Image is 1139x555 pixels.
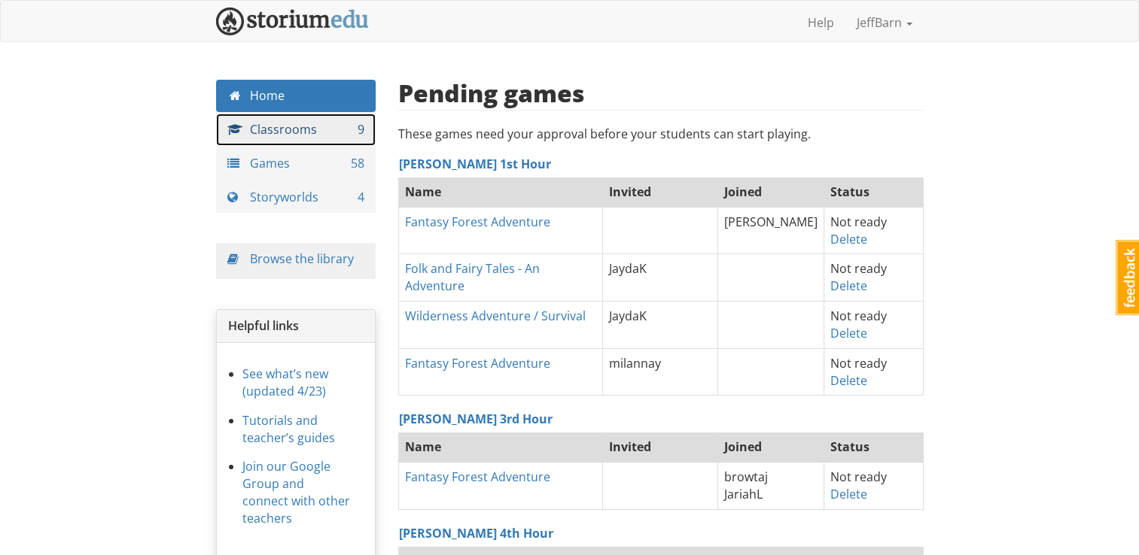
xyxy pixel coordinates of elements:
a: Fantasy Forest Adventure [405,469,550,485]
th: Invited [602,432,717,462]
span: JaydaK [609,260,647,277]
a: Delete [830,325,867,341]
th: Status [824,177,923,207]
th: Status [824,432,923,462]
span: Not ready [830,214,887,230]
a: Wilderness Adventure / Survival [405,308,586,324]
span: JaydaK [609,308,647,324]
a: See what’s new (updated 4/23) [242,365,328,399]
a: Help [796,4,845,41]
a: Join our Google Group and connect with other teachers [242,458,350,526]
span: JariahL [724,486,763,502]
span: Not ready [830,355,887,372]
a: Storyworlds 4 [216,181,376,214]
div: Helpful links [217,310,376,343]
span: milannay [609,355,661,372]
a: JeffBarn [845,4,924,41]
a: Home [216,80,376,112]
span: Not ready [830,308,887,324]
a: Tutorials and teacher’s guides [242,412,335,446]
th: Joined [717,177,824,207]
span: 4 [358,189,364,206]
a: Delete [830,277,867,294]
a: Browse the library [250,250,354,267]
span: Not ready [830,469,887,485]
a: [PERSON_NAME] 1st Hour [399,156,551,172]
a: [PERSON_NAME] 4th Hour [399,525,553,541]
span: [PERSON_NAME] [724,214,818,230]
th: Name [399,177,603,207]
span: 9 [358,121,364,138]
th: Joined [717,432,824,462]
span: Not ready [830,260,887,277]
th: Name [399,432,603,462]
a: Fantasy Forest Adventure [405,214,550,230]
th: Invited [602,177,717,207]
a: Delete [830,486,867,502]
span: 58 [351,155,364,172]
a: Delete [830,372,867,389]
a: Fantasy Forest Adventure [405,355,550,372]
a: Games 58 [216,147,376,180]
a: Classrooms 9 [216,114,376,146]
span: browtaj [724,469,768,485]
img: StoriumEDU [216,8,369,35]
a: Delete [830,231,867,247]
a: [PERSON_NAME] 3rd Hour [399,411,553,427]
p: These games need your approval before your students can start playing. [398,126,924,143]
h2: Pending games [398,80,585,106]
a: Folk and Fairy Tales - An Adventure [405,260,540,294]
